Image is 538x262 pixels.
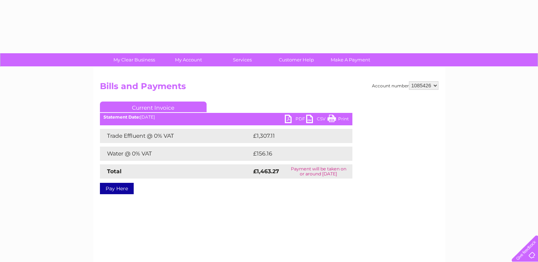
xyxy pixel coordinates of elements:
a: My Clear Business [105,53,164,66]
a: Pay Here [100,183,134,194]
a: My Account [159,53,218,66]
h2: Bills and Payments [100,81,438,95]
div: [DATE] [100,115,352,120]
div: Account number [372,81,438,90]
td: £1,307.11 [251,129,340,143]
a: Services [213,53,272,66]
td: Water @ 0% VAT [100,147,251,161]
a: Print [327,115,349,125]
a: PDF [285,115,306,125]
td: Trade Effluent @ 0% VAT [100,129,251,143]
td: £156.16 [251,147,339,161]
a: Customer Help [267,53,326,66]
b: Statement Date: [103,114,140,120]
a: Current Invoice [100,102,207,112]
strong: Total [107,168,122,175]
a: Make A Payment [321,53,380,66]
strong: £1,463.27 [253,168,279,175]
a: CSV [306,115,327,125]
td: Payment will be taken on or around [DATE] [285,164,352,179]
